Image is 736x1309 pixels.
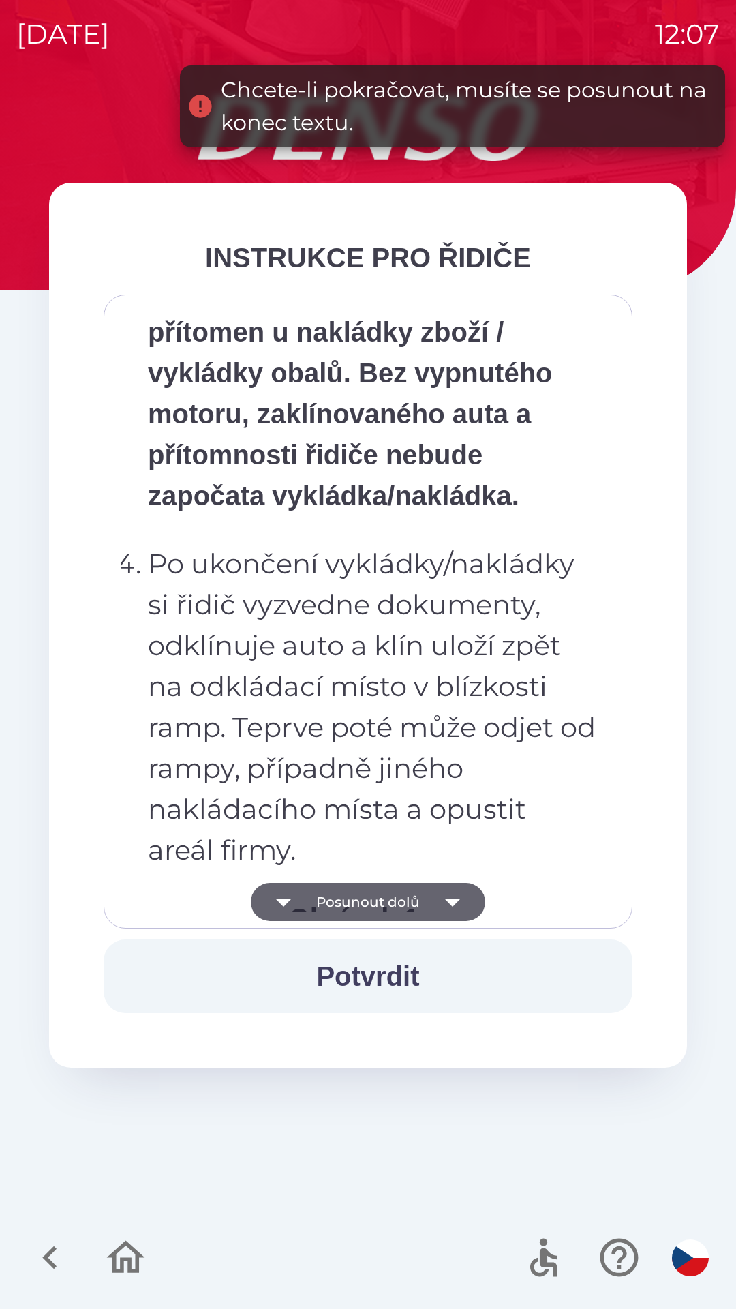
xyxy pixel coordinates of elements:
div: INSTRUKCE PRO ŘIDIČE [104,237,632,278]
p: 12:07 [655,14,720,55]
img: cs flag [672,1239,709,1276]
img: Logo [49,95,687,161]
button: Posunout dolů [251,883,485,921]
p: Po ukončení vykládky/nakládky si řidič vyzvedne dokumenty, odklínuje auto a klín uloží zpět na od... [148,543,596,871]
button: Potvrdit [104,939,632,1013]
p: [DATE] [16,14,110,55]
div: Chcete-li pokračovat, musíte se posunout na konec textu. [221,74,711,139]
